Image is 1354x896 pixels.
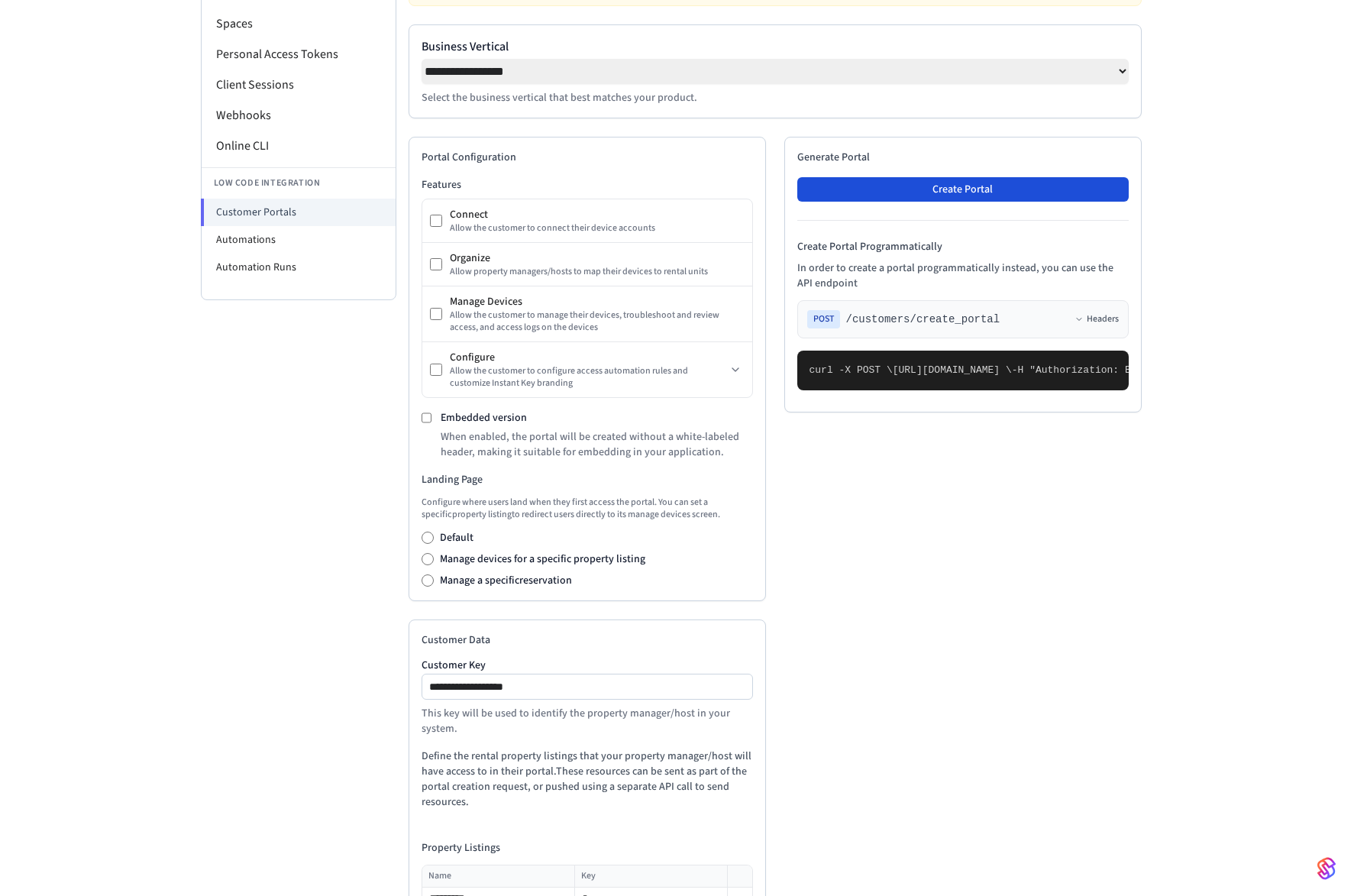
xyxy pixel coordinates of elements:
[1317,856,1336,881] img: SeamLogoGradient.69752ec5.svg
[440,530,473,545] label: Default
[202,39,396,70] li: Personal Access Tokens
[450,251,745,266] div: Organize
[441,429,753,460] p: When enabled, the portal will be created without a white-labeled header, making it suitable for e...
[202,226,396,254] li: Automations
[202,100,396,131] li: Webhooks
[1074,313,1119,325] button: Headers
[202,167,396,199] li: Low Code Integration
[422,472,753,487] h3: Landing Page
[422,840,753,856] h4: Property Listings
[422,150,753,165] h2: Portal Configuration
[893,364,1012,376] span: [URL][DOMAIN_NAME] \
[809,364,893,376] span: curl -X POST \
[202,8,396,39] li: Spaces
[202,254,396,281] li: Automation Runs
[422,865,575,888] th: Name
[201,199,396,226] li: Customer Portals
[450,266,745,278] div: Allow property managers/hosts to map their devices to rental units
[422,177,753,192] h3: Features
[202,131,396,161] li: Online CLI
[202,70,396,100] li: Client Sessions
[422,497,753,521] p: Configure where users land when they first access the portal. You can set a specific property lis...
[422,37,1129,56] label: Business Vertical
[422,660,753,671] label: Customer Key
[422,90,1129,105] p: Select the business vertical that best matches your product.
[797,150,1129,165] h2: Generate Portal
[441,410,527,425] label: Embedded version
[450,365,726,390] div: Allow the customer to configure access automation rules and customize Instant Key branding
[1012,364,1297,376] span: -H "Authorization: Bearer seam_api_key_123456" \
[797,239,1129,254] h4: Create Portal Programmatically
[450,207,745,222] div: Connect
[574,865,727,888] th: Key
[450,350,726,365] div: Configure
[422,706,753,736] p: This key will be used to identify the property manager/host in your system.
[450,294,745,309] div: Manage Devices
[422,632,753,648] h2: Customer Data
[846,312,1000,327] span: /customers/create_portal
[450,222,745,235] div: Allow the customer to connect their device accounts
[450,309,745,334] div: Allow the customer to manage their devices, troubleshoot and review access, and access logs on th...
[797,177,1129,202] button: Create Portal
[440,552,645,567] label: Manage devices for a specific property listing
[440,573,572,588] label: Manage a specific reservation
[807,310,840,328] span: POST
[422,749,753,810] p: Define the rental property listings that your property manager/host will have access to in their ...
[797,260,1129,291] p: In order to create a portal programmatically instead, you can use the API endpoint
